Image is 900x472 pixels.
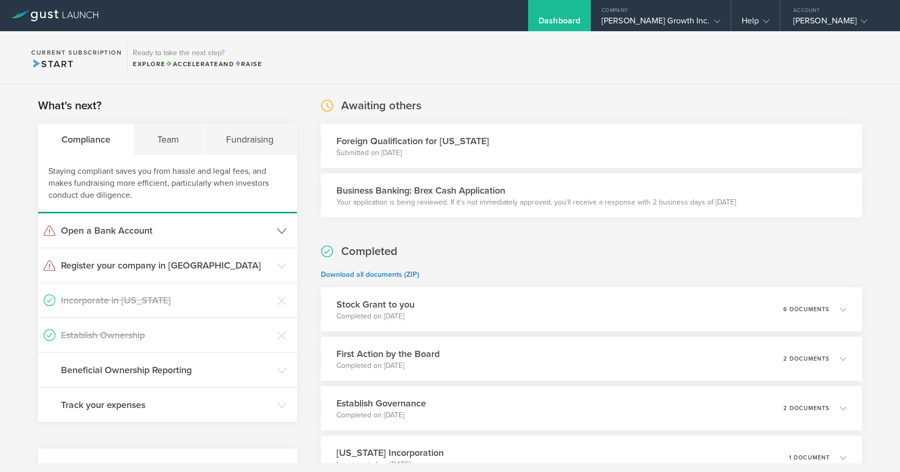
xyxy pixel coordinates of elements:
p: Completed on [DATE] [336,361,440,371]
h2: Current Subscription [31,49,122,56]
h3: Business Banking: Brex Cash Application [336,184,736,197]
div: Compliance [38,124,134,155]
h3: Establish Governance [336,397,426,410]
h3: Register your company in [GEOGRAPHIC_DATA] [61,259,272,272]
h3: Track your expenses [61,398,272,412]
p: 2 documents [783,405,830,411]
h3: Stock Grant to you [336,298,415,311]
iframe: Chat Widget [848,422,900,472]
div: [PERSON_NAME] Growth Inc. [602,16,720,31]
p: 6 documents [783,307,830,312]
a: Download all documents (ZIP) [321,270,419,279]
h3: First Action by the Board [336,347,440,361]
span: Start [31,58,73,70]
h2: Awaiting others [341,98,421,113]
p: Your application is being reviewed. If it's not immediately approved, you'll receive a response w... [336,197,736,208]
p: Submitted on [DATE] [336,148,489,158]
div: Staying compliant saves you from hassle and legal fees, and makes fundraising more efficient, par... [38,155,297,213]
div: [PERSON_NAME] [793,16,882,31]
h3: Ready to take the next step? [133,49,262,57]
span: Accelerate [166,60,219,68]
p: Completed on [DATE] [336,410,426,420]
span: Raise [234,60,262,68]
p: Completed on [DATE] [336,311,415,322]
div: Explore [133,59,262,69]
span: and [166,60,235,68]
p: 1 document [789,455,830,461]
div: Help [742,16,769,31]
h3: Beneficial Ownership Reporting [61,363,272,377]
h2: Completed [341,244,397,259]
div: Ready to take the next step?ExploreAccelerateandRaise [127,42,267,74]
h3: Open a Bank Account [61,224,272,237]
h2: What's next? [38,98,102,113]
h3: Establish Ownership [61,328,272,342]
div: Dashboard [539,16,580,31]
div: Team [134,124,203,155]
p: 2 documents [783,356,830,362]
h3: Incorporate in [US_STATE] [61,294,272,307]
div: Fundraising [203,124,296,155]
h3: [US_STATE] Incorporation [336,446,444,460]
h3: Foreign Qualification for [US_STATE] [336,134,489,148]
p: Incorporated on [DATE] [336,460,444,470]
